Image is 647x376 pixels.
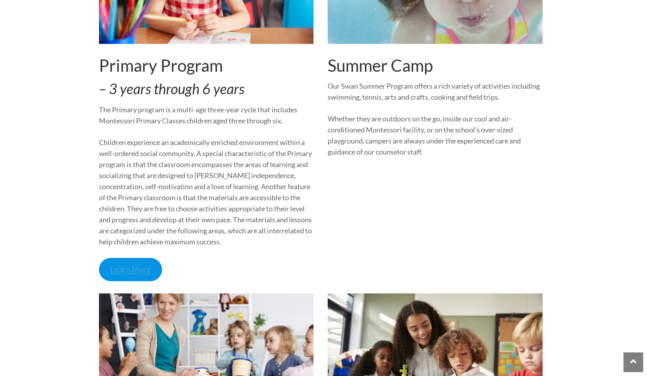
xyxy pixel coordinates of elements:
[99,80,244,97] em: – 3 years through 6 years
[328,56,543,75] h2: Summer Camp
[99,104,314,126] p: The Primary program is a multi-age three-year cycle that includes Montessori Primary Classes chil...
[328,80,543,102] p: Our Swan Summer Program offers a rich variety of activities including swimming, tennis, arts and ...
[99,258,162,281] a: Learn More
[99,137,314,247] p: Children experience an academically enriched environment within a well-ordered social community. ...
[99,56,314,75] h2: Primary Program
[328,113,543,157] p: Whether they are outdoors on the go, inside our cool and air-conditioned Montessori facility, or ...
